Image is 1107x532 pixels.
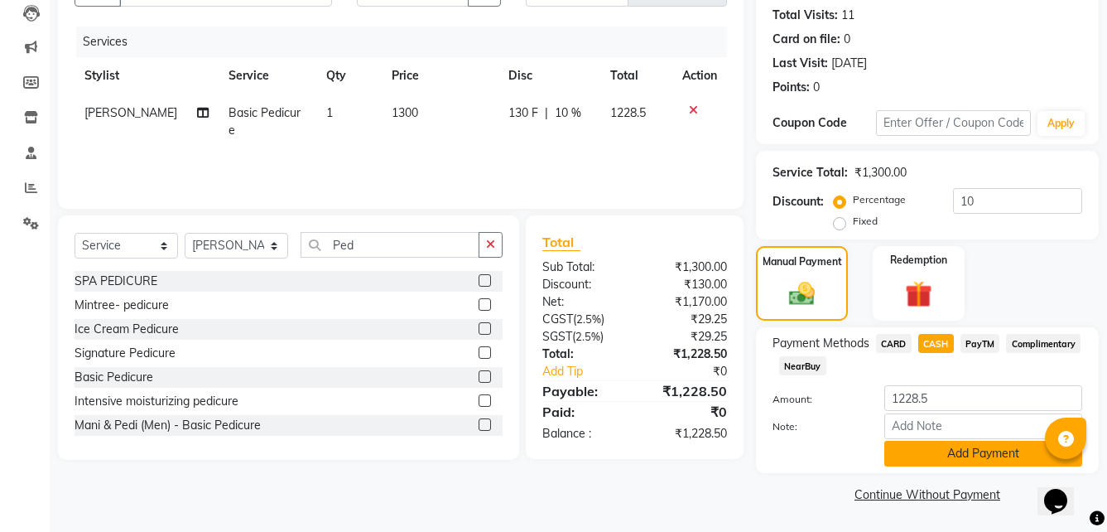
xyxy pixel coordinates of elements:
div: Card on file: [772,31,840,48]
div: ( ) [530,311,635,328]
a: Continue Without Payment [759,486,1095,504]
div: Total Visits: [772,7,838,24]
div: Net: [530,293,635,311]
div: ₹1,228.50 [634,346,739,363]
div: ₹0 [634,402,739,422]
div: Coupon Code [772,114,876,132]
th: Service [219,57,316,94]
img: _gift.svg [897,278,941,312]
span: CGST [542,312,573,326]
th: Stylist [75,57,219,94]
th: Total [600,57,672,94]
div: ₹1,300.00 [634,259,739,276]
label: Fixed [853,214,878,229]
span: Complimentary [1006,334,1081,353]
span: PayTM [960,334,1000,353]
a: Add Tip [530,363,652,380]
span: 10 % [555,104,581,122]
img: _cash.svg [781,279,822,309]
div: Total: [530,346,635,363]
button: Apply [1037,111,1085,136]
div: [DATE] [831,55,867,72]
th: Action [672,57,727,94]
th: Price [382,57,498,94]
th: Qty [316,57,382,94]
div: 0 [813,79,820,96]
span: [PERSON_NAME] [84,105,177,120]
span: 1 [326,105,333,120]
iframe: chat widget [1037,466,1090,515]
div: ₹1,228.50 [634,381,739,401]
div: Balance : [530,425,635,443]
div: Discount: [530,276,635,293]
div: Mani & Pedi (Men) - Basic Pedicure [75,417,261,434]
div: SPA PEDICURE [75,273,157,290]
div: ₹130.00 [634,276,739,293]
div: Mintree- pedicure [75,297,169,314]
div: Payable: [530,381,635,401]
span: SGST [542,329,572,344]
button: Add Payment [884,441,1082,467]
span: 1228.5 [610,105,646,120]
div: Ice Cream Pedicure [75,321,179,338]
div: ₹29.25 [634,311,739,328]
div: ₹1,228.50 [634,425,739,443]
div: Services [76,27,739,57]
input: Amount [884,385,1082,411]
div: Intensive moisturizing pedicure [75,393,238,410]
label: Redemption [890,253,947,268]
div: Basic Pedicure [75,369,153,386]
div: ₹1,170.00 [634,293,739,311]
label: Percentage [853,192,906,207]
span: 2.5% [575,330,600,343]
span: CARD [876,334,912,353]
span: NearBuy [779,356,826,375]
div: Points: [772,79,810,96]
div: ₹0 [652,363,739,380]
span: CASH [918,334,954,353]
div: ₹1,300.00 [854,164,907,181]
span: 1300 [392,105,418,120]
div: Discount: [772,193,824,210]
input: Add Note [884,414,1082,439]
div: Last Visit: [772,55,828,72]
label: Amount: [760,392,872,407]
span: Payment Methods [772,335,869,352]
div: 11 [841,7,854,24]
div: 0 [844,31,850,48]
div: ₹29.25 [634,328,739,346]
input: Search or Scan [301,232,479,258]
span: 130 F [508,104,538,122]
div: ( ) [530,328,635,346]
div: Paid: [530,402,635,422]
label: Note: [760,419,872,434]
span: Basic Pedicure [229,105,301,138]
div: Signature Pedicure [75,345,176,362]
span: 2.5% [576,312,601,326]
input: Enter Offer / Coupon Code [876,110,1031,136]
th: Disc [498,57,600,94]
label: Manual Payment [763,254,842,269]
div: Service Total: [772,164,848,181]
div: Sub Total: [530,259,635,276]
span: | [545,104,548,122]
span: Total [542,234,580,251]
